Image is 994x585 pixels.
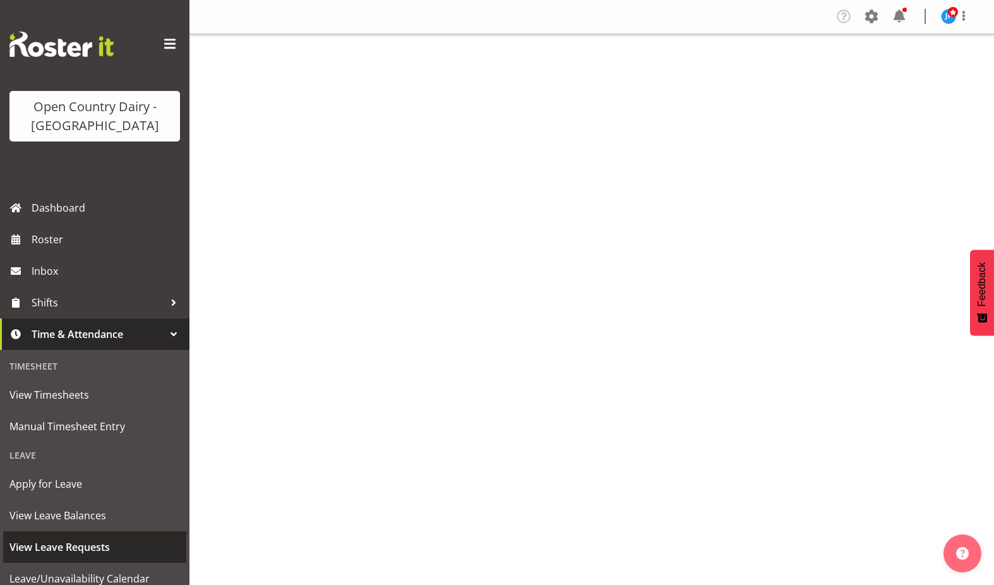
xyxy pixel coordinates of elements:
a: Apply for Leave [3,468,186,500]
img: Rosterit website logo [9,32,114,57]
span: Inbox [32,262,183,280]
span: Apply for Leave [9,474,180,493]
a: View Leave Balances [3,500,186,531]
a: Manual Timesheet Entry [3,411,186,442]
span: Dashboard [32,198,183,217]
span: View Timesheets [9,385,180,404]
span: Manual Timesheet Entry [9,417,180,436]
span: Feedback [976,262,988,306]
a: View Leave Requests [3,531,186,563]
div: Leave [3,442,186,468]
span: Shifts [32,293,164,312]
div: Timesheet [3,353,186,379]
img: jason-porter10044.jpg [941,9,956,24]
img: help-xxl-2.png [956,547,969,560]
span: View Leave Balances [9,506,180,525]
button: Feedback - Show survey [970,250,994,335]
a: View Timesheets [3,379,186,411]
span: Roster [32,230,183,249]
div: Open Country Dairy - [GEOGRAPHIC_DATA] [22,97,167,135]
span: View Leave Requests [9,538,180,557]
span: Time & Attendance [32,325,164,344]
